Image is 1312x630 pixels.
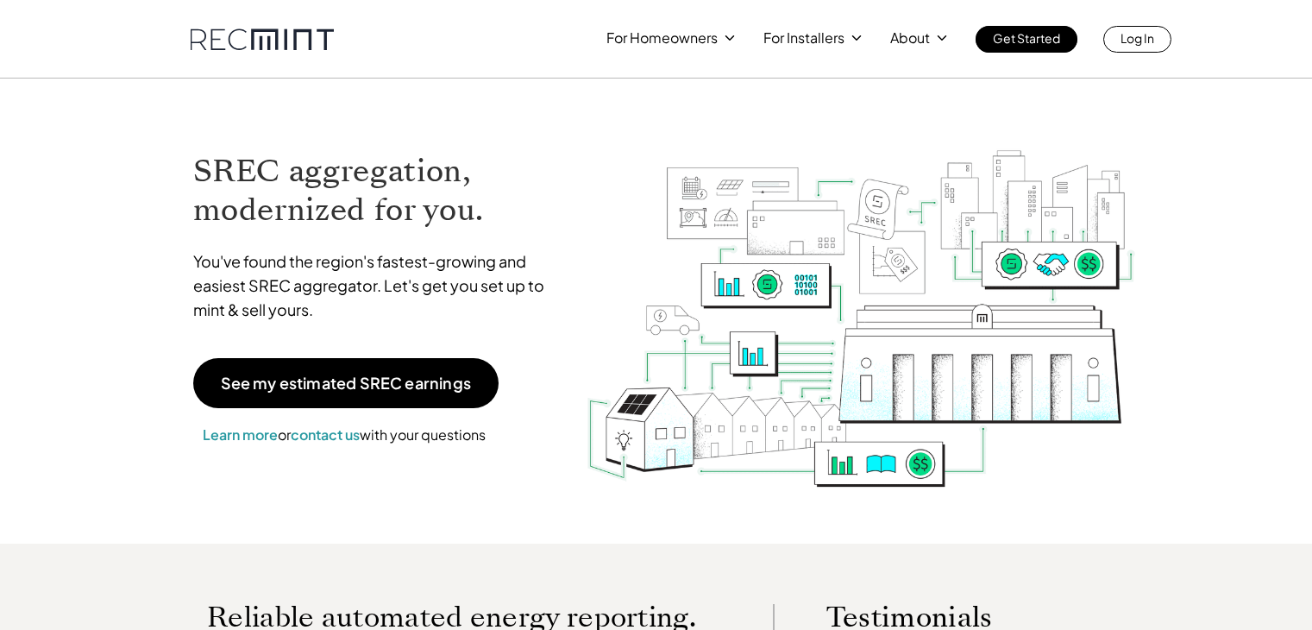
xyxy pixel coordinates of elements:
[193,358,499,408] a: See my estimated SREC earnings
[826,604,1083,630] p: Testimonials
[193,249,561,322] p: You've found the region's fastest-growing and easiest SREC aggregator. Let's get you set up to mi...
[203,425,278,444] a: Learn more
[890,26,930,50] p: About
[763,26,844,50] p: For Installers
[193,424,495,446] p: or with your questions
[291,425,360,444] a: contact us
[221,375,471,391] p: See my estimated SREC earnings
[586,104,1136,492] img: RECmint value cycle
[1103,26,1171,53] a: Log In
[606,26,718,50] p: For Homeowners
[207,604,721,630] p: Reliable automated energy reporting.
[976,26,1077,53] a: Get Started
[993,26,1060,50] p: Get Started
[193,152,561,230] h1: SREC aggregation, modernized for you.
[1121,26,1154,50] p: Log In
